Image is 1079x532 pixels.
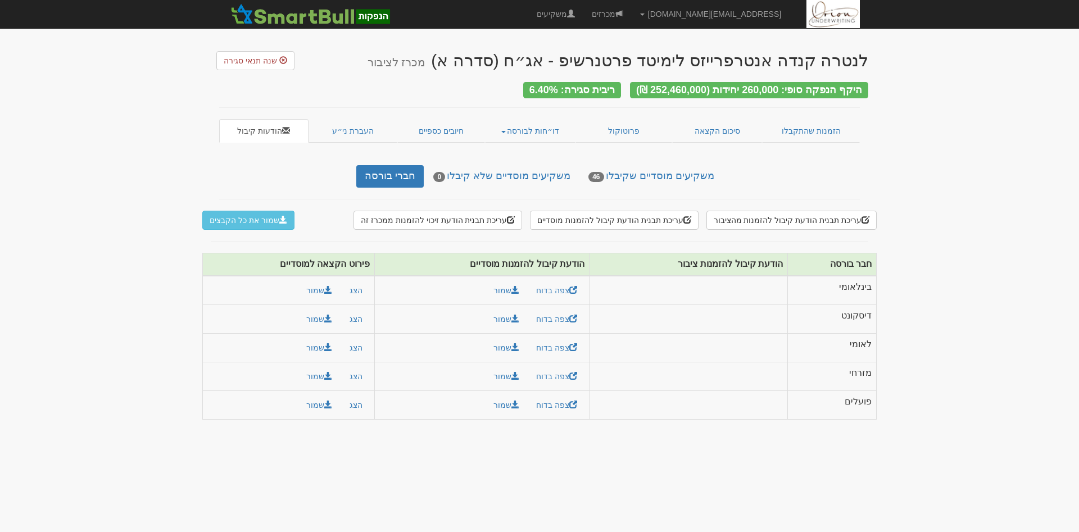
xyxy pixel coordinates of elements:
[353,211,522,230] button: עריכת תבנית הודעת זיכוי להזמנות ממכרז זה
[202,211,294,230] button: שמור את כל הקבצים
[433,172,445,182] span: 0
[580,165,722,188] a: משקיעים מוסדיים שקיבלו46
[342,281,370,300] button: הצג
[788,305,877,334] td: דיסקונט
[299,281,339,300] button: שמור
[356,165,424,188] a: חברי בורסה
[529,367,584,386] a: צפה בדוח
[486,281,527,300] a: שמור
[309,119,398,143] a: העברת ני״ע
[523,82,621,98] div: ריבית סגירה: 6.40%
[788,334,877,362] td: לאומי
[228,3,393,25] img: SmartBull Logo
[672,119,763,143] a: סיכום הקצאה
[368,51,868,70] div: לנטרה קנדה אנטרפרייזס לימיטד פרטנרשיפ - אג״ח (סדרה א)
[219,119,309,143] a: הודעות קיבול
[342,395,370,415] button: הצג
[762,119,860,143] a: הזמנות שהתקבלו
[788,276,877,305] td: בינלאומי
[224,56,277,65] span: שנה תנאי סגירה
[486,367,527,386] a: שמור
[397,119,485,143] a: חיובים כספיים
[706,211,877,230] button: עריכת תבנית הודעת קיבול להזמנות מהציבור
[630,82,868,98] div: היקף הנפקה סופי: 260,000 יחידות (252,460,000 ₪)
[788,253,877,276] th: חבר בורסה
[529,281,584,300] a: צפה בדוח
[299,310,339,329] button: שמור
[299,338,339,357] button: שמור
[588,172,604,182] span: 46
[486,310,527,329] a: שמור
[485,119,576,143] a: דו״חות לבורסה
[374,253,589,276] th: הודעת קיבול להזמנות מוסדיים
[299,367,339,386] button: שמור
[486,338,527,357] a: שמור
[342,310,370,329] button: הצג
[203,253,375,276] th: פירוט הקצאה למוסדיים
[575,119,672,143] a: פרוטוקול
[530,211,698,230] button: עריכת תבנית הודעת קיבול להזמנות מוסדיים
[342,367,370,386] button: הצג
[590,253,788,276] th: הודעת קיבול להזמנות ציבור
[788,391,877,420] td: פועלים
[342,338,370,357] button: הצג
[299,395,339,415] button: שמור
[486,395,527,415] a: שמור
[788,362,877,391] td: מזרחי
[425,165,579,188] a: משקיעים מוסדיים שלא קיבלו0
[216,51,294,70] button: שנה תנאי סגירה
[529,338,584,357] a: צפה בדוח
[529,310,584,329] a: צפה בדוח
[529,395,584,415] a: צפה בדוח
[368,56,425,69] small: מכרז לציבור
